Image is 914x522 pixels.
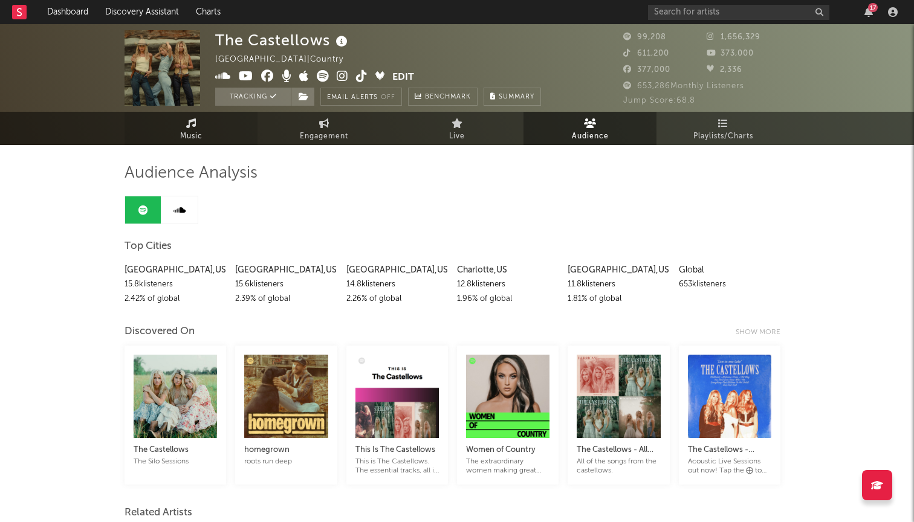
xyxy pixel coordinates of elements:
[466,457,549,475] div: The extraordinary women making great country music [DATE]. Cover: [PERSON_NAME] Block
[568,292,669,306] div: 1.81 % of global
[457,263,559,277] div: Charlotte , US
[707,33,760,41] span: 1,656,329
[346,292,448,306] div: 2.26 % of global
[679,277,780,292] div: 653k listeners
[300,129,348,144] span: Engagement
[623,33,666,41] span: 99,208
[244,457,328,466] div: roots run deep
[134,443,217,457] div: The Castellows
[577,431,660,475] a: The Castellows - All SongsAll of the songs from the castellows.
[355,431,439,475] a: This Is The CastellowsThis is The Castellows. The essential tracks, all in one playlist.
[736,325,789,340] div: Show more
[688,443,771,457] div: The Castellows - Acoustic Live Sessions
[125,506,192,520] span: Related Artists
[215,30,351,50] div: The Castellows
[623,50,669,57] span: 611,200
[134,431,217,466] a: The CastellowsThe Silo Sessions
[125,112,258,145] a: Music
[577,457,660,475] div: All of the songs from the castellows.
[868,3,878,12] div: 17
[693,129,753,144] span: Playlists/Charts
[125,166,258,181] span: Audience Analysis
[215,88,291,106] button: Tracking
[244,443,328,457] div: homegrown
[688,457,771,475] div: Acoustic Live Sessions out now! Tap the ⨁ to be the first to hear new The Castellows songs as soo...
[346,277,448,292] div: 14.8k listeners
[258,112,391,145] a: Engagement
[707,50,754,57] span: 373,000
[457,277,559,292] div: 12.8k listeners
[679,263,780,277] div: Global
[355,457,439,475] div: This is The Castellows. The essential tracks, all in one playlist.
[707,66,742,74] span: 2,336
[425,90,471,105] span: Benchmark
[408,88,478,106] a: Benchmark
[568,277,669,292] div: 11.8k listeners
[484,88,541,106] button: Summary
[215,53,357,67] div: [GEOGRAPHIC_DATA] | Country
[457,292,559,306] div: 1.96 % of global
[392,70,414,85] button: Edit
[125,277,226,292] div: 15.8k listeners
[235,263,337,277] div: [GEOGRAPHIC_DATA] , US
[623,97,695,105] span: Jump Score: 68.8
[346,263,448,277] div: [GEOGRAPHIC_DATA] , US
[466,443,549,457] div: Women of Country
[125,239,172,254] span: Top Cities
[125,324,195,339] div: Discovered On
[235,292,337,306] div: 2.39 % of global
[623,66,670,74] span: 377,000
[523,112,656,145] a: Audience
[688,431,771,475] a: The Castellows - Acoustic Live SessionsAcoustic Live Sessions out now! Tap the ⨁ to be the first ...
[244,431,328,466] a: homegrownroots run deep
[466,431,549,475] a: Women of CountryThe extraordinary women making great country music [DATE]. Cover: [PERSON_NAME] B...
[864,7,873,17] button: 17
[125,292,226,306] div: 2.42 % of global
[623,82,744,90] span: 653,286 Monthly Listeners
[449,129,465,144] span: Live
[355,443,439,457] div: This Is The Castellows
[235,277,337,292] div: 15.6k listeners
[572,129,609,144] span: Audience
[125,263,226,277] div: [GEOGRAPHIC_DATA] , US
[320,88,402,106] button: Email AlertsOff
[134,457,217,466] div: The Silo Sessions
[391,112,523,145] a: Live
[577,443,660,457] div: The Castellows - All Songs
[180,129,203,144] span: Music
[568,263,669,277] div: [GEOGRAPHIC_DATA] , US
[381,94,395,101] em: Off
[656,112,789,145] a: Playlists/Charts
[648,5,829,20] input: Search for artists
[499,94,534,100] span: Summary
